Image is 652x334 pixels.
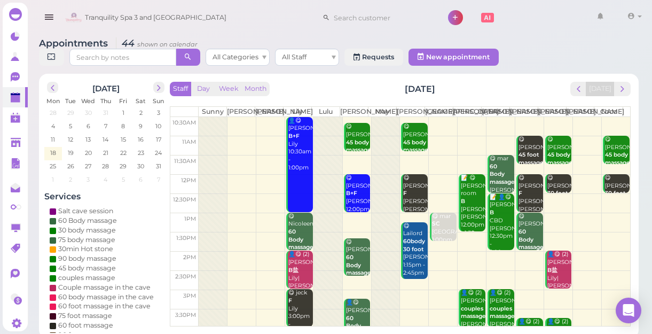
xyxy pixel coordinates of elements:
b: B+F [346,190,357,197]
b: 30 foot massage [547,190,572,205]
b: 45 body massage [346,139,371,154]
div: 😋 [PERSON_NAME] [PERSON_NAME] 11:00am - 11:45am [518,136,543,199]
b: F [519,190,522,197]
th: [PERSON_NAME] [453,107,481,116]
div: 😋 [PERSON_NAME] Coco|[PERSON_NAME] 12:00pm - 12:30pm [604,174,630,245]
span: 4 [50,121,56,131]
span: Wed [81,97,95,105]
div: couples massage [58,273,115,283]
a: Requests [344,49,403,66]
div: 60 foot massage in the cave [58,301,151,311]
b: 30 foot massage [605,190,630,205]
th: [PERSON_NAME] [509,107,538,116]
input: Search by notes [69,49,176,66]
div: 👤😋 (2) [PERSON_NAME] Lily|[PERSON_NAME] 2:00pm - 3:00pm [547,251,572,314]
span: 5 [121,175,126,184]
div: 75 foot massage [58,311,112,321]
th: [PERSON_NAME] [566,107,594,116]
span: All Categories [213,53,258,61]
div: 60 foot massage [58,321,113,330]
span: 28 [101,161,110,171]
span: 11 [50,135,56,144]
span: 3pm [183,292,196,299]
div: 😋 mar [GEOGRAPHIC_DATA] 1:00pm - 1:45pm [431,213,457,252]
button: prev [570,82,587,96]
b: B盐 [547,267,557,274]
span: 7 [103,121,108,131]
span: 31 [155,161,162,171]
button: Week [216,82,242,96]
span: Sun [153,97,164,105]
span: 22 [119,148,128,158]
button: Day [191,82,216,96]
span: 26 [66,161,75,171]
div: 📝 😋 [PERSON_NAME] room [PERSON_NAME] [PERSON_NAME] 12:00pm - 1:30pm [460,174,485,237]
span: 27 [84,161,92,171]
th: Coco [594,107,623,116]
b: 45 body massage [605,151,630,166]
span: 10 [154,121,162,131]
th: [PERSON_NAME] [538,107,566,116]
span: 23 [137,148,145,158]
span: 12:30pm [173,196,196,203]
span: 2pm [183,254,196,261]
div: 😋 mar [PERSON_NAME] 11:30am - 12:30pm [489,155,514,218]
span: 13 [84,135,92,144]
b: 60 Body massage [288,228,313,251]
span: Fri [119,97,127,105]
span: 3 [85,175,91,184]
div: 😋 [PERSON_NAME] [PERSON_NAME]|[PERSON_NAME] 12:00pm - 1:00pm [518,174,543,237]
div: 😋 [PERSON_NAME] Coco|[PERSON_NAME] 11:00am - 11:45am [604,136,630,206]
span: 7 [156,175,161,184]
div: 😋 [PERSON_NAME] [PERSON_NAME]|[PERSON_NAME] 10:40am - 11:25am [403,123,428,193]
b: 45 foot massage [519,151,544,166]
small: shown on calendar [137,41,198,48]
button: Staff [170,82,191,96]
b: 60body 30 foot [403,238,425,253]
div: Salt cave session [58,206,113,216]
span: 16 [137,135,145,144]
span: 17 [155,135,162,144]
div: 60 body massage in the cave [58,292,154,302]
h4: Services [44,191,167,201]
i: 44 [116,37,198,49]
th: Lily [284,107,312,116]
b: 45 body massage [547,151,572,166]
span: 2:30pm [175,273,196,280]
span: Tranquility Spa 3 and [GEOGRAPHIC_DATA] [85,3,226,33]
div: 😋 [PERSON_NAME] [PERSON_NAME] 1:00pm - 2:00pm [518,213,543,283]
h2: [DATE] [405,83,435,95]
div: Open Intercom Messenger [616,298,641,323]
span: 2 [138,108,144,118]
th: [PERSON_NAME] [396,107,425,116]
span: 6 [85,121,91,131]
b: F [288,297,292,304]
h2: [DATE] [92,82,120,94]
span: 29 [66,108,75,118]
b: B+F [288,133,300,139]
span: 30 [84,108,93,118]
div: 75 body massage [58,235,115,245]
span: 9 [138,121,144,131]
span: Mon [46,97,60,105]
th: May [368,107,396,116]
input: Search customer [330,9,434,26]
div: 30min Hot stone [58,244,113,254]
b: 45 body massage [403,139,428,154]
b: B [490,209,494,216]
span: 8 [120,121,126,131]
span: 20 [84,148,93,158]
div: 😋 [PERSON_NAME] [PERSON_NAME] 1:40pm - 2:40pm [345,238,371,309]
span: 3:30pm [175,312,196,319]
span: 25 [49,161,57,171]
th: [PERSON_NAME] [255,107,284,116]
button: Month [241,82,270,96]
div: 30 body massage [58,226,116,235]
span: 10:30am [172,119,196,126]
span: 11am [182,138,196,145]
b: SC [432,220,440,227]
button: next [153,82,164,93]
b: B盐 [288,267,298,274]
span: 1 [51,175,55,184]
span: 1pm [184,215,196,222]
